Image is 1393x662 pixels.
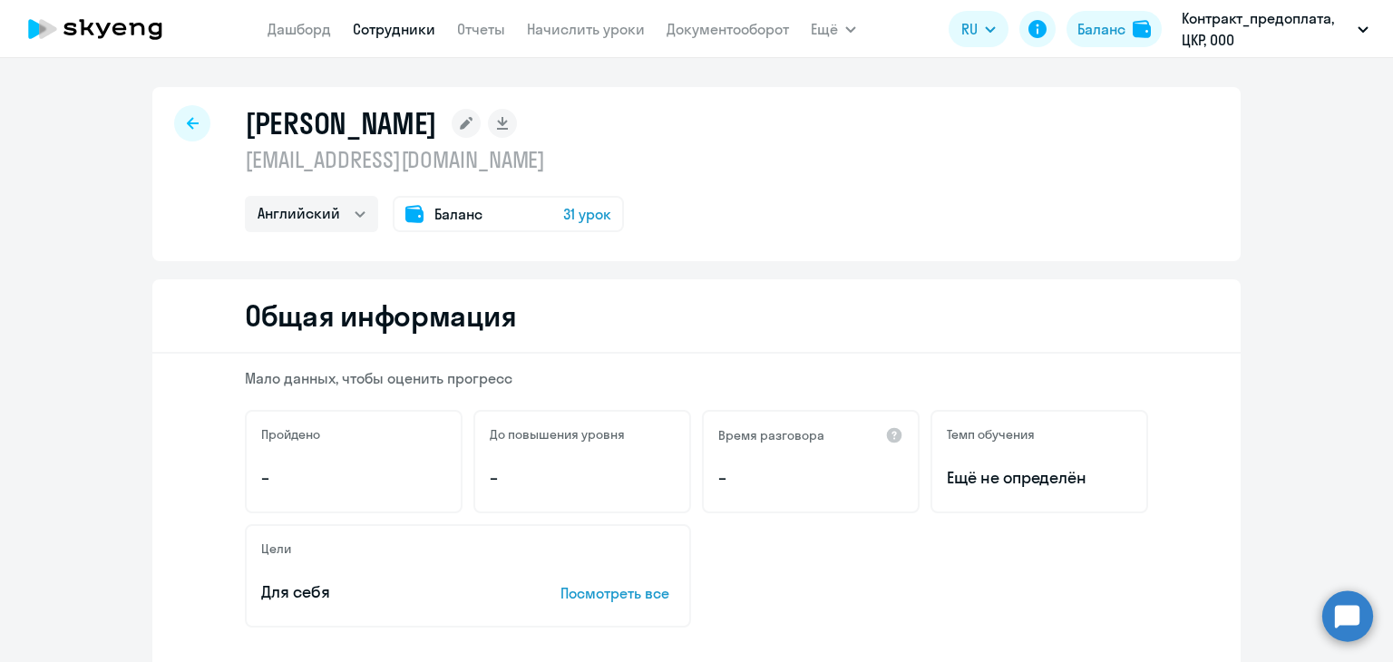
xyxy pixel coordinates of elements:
[527,20,645,38] a: Начислить уроки
[434,203,482,225] span: Баланс
[261,540,291,557] h5: Цели
[667,20,789,38] a: Документооборот
[1133,20,1151,38] img: balance
[949,11,1008,47] button: RU
[457,20,505,38] a: Отчеты
[1067,11,1162,47] button: Балансbalance
[947,466,1132,490] span: Ещё не определён
[811,11,856,47] button: Ещё
[490,466,675,490] p: –
[261,426,320,443] h5: Пройдено
[353,20,435,38] a: Сотрудники
[245,297,516,334] h2: Общая информация
[490,426,625,443] h5: До повышения уровня
[718,427,824,443] h5: Время разговора
[1077,18,1125,40] div: Баланс
[245,105,437,141] h1: [PERSON_NAME]
[560,582,675,604] p: Посмотреть все
[961,18,978,40] span: RU
[268,20,331,38] a: Дашборд
[947,426,1035,443] h5: Темп обучения
[1173,7,1378,51] button: Контракт_предоплата, ЦКР, ООО
[718,466,903,490] p: –
[811,18,838,40] span: Ещё
[245,145,624,174] p: [EMAIL_ADDRESS][DOMAIN_NAME]
[261,580,504,604] p: Для себя
[261,466,446,490] p: –
[1182,7,1350,51] p: Контракт_предоплата, ЦКР, ООО
[563,203,611,225] span: 31 урок
[245,368,1148,388] p: Мало данных, чтобы оценить прогресс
